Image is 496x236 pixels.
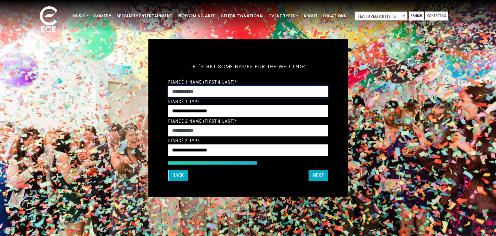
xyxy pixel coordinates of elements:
a: Event Types [267,11,301,21]
a: Locations [320,11,349,21]
label: Fiancé 2 Name (First & Last)* [168,118,237,124]
a: Contact Us [425,12,448,20]
a: Celebrity/National [218,11,267,21]
span: Featured Artists [355,12,407,20]
button: Next [309,170,328,181]
a: About [301,11,320,21]
a: Comedy [91,11,114,21]
button: Back [168,170,188,181]
label: Fiancé 1 Name (First & Last)* [168,79,237,85]
span: Featured Artists [355,12,407,21]
a: Specialty Entertainment [114,11,175,21]
a: Search [409,12,424,20]
h5: Let's get some names for the wedding: [168,55,328,78]
img: ece_new_logo_whitev2-1.png [33,4,65,36]
a: Performing Arts [175,11,218,21]
a: Music [70,11,91,21]
label: Fiancé 2 Type [168,138,200,143]
label: Fiancé 1 Type [168,99,200,104]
